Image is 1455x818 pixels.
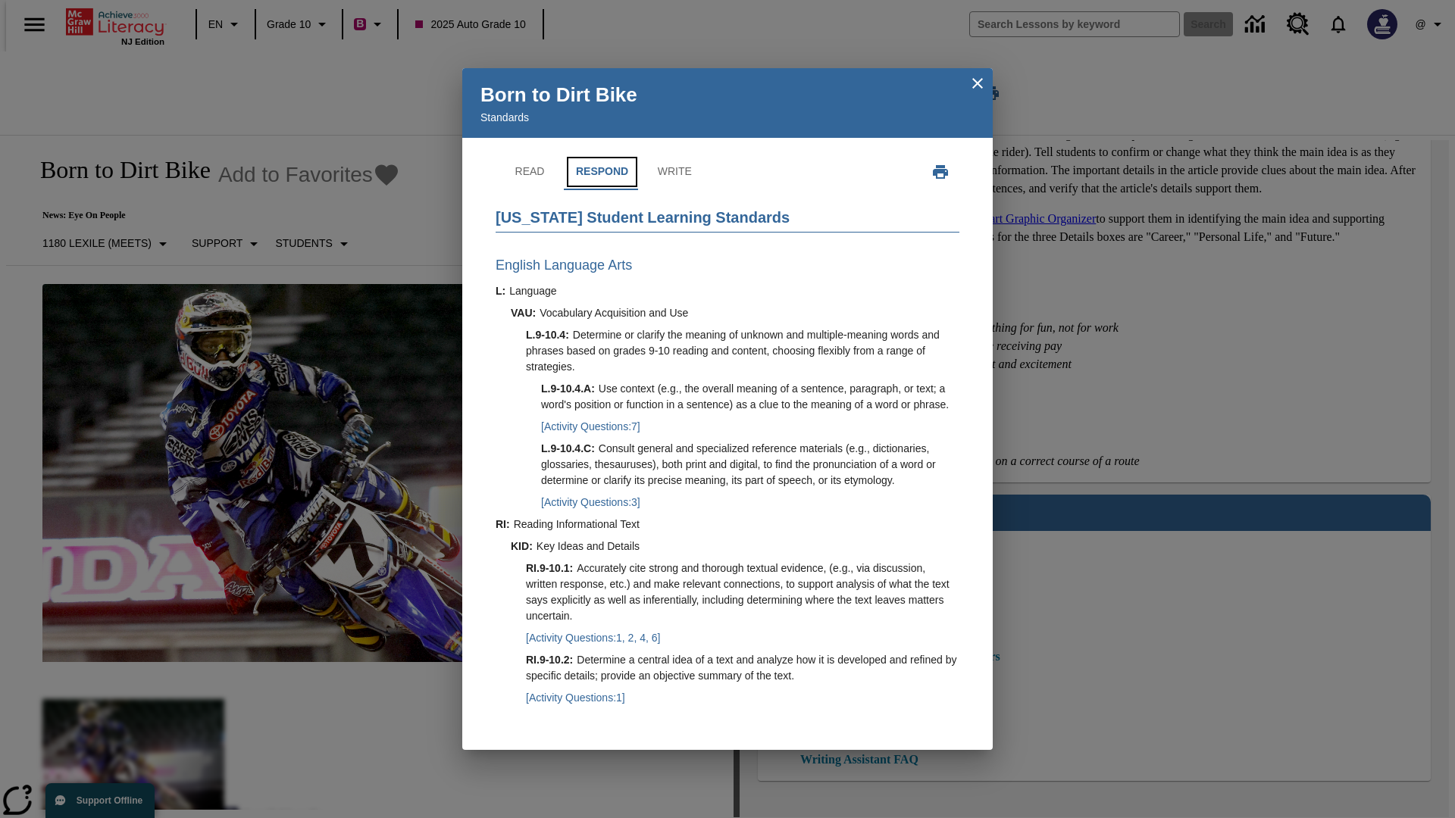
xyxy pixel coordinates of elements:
button: Respond [564,154,640,190]
p: [ Activity Questions : 3 ] [541,495,959,510]
span: Accurately cite strong and thorough textual evidence, (e.g., via discussion, written response, et... [526,562,950,622]
span: Determine or clarify the meaning of unknown and multiple-meaning words and phrases based on grade... [526,329,940,373]
button: close [968,74,987,92]
span: L.9-10.4 : [526,329,569,341]
h2: [US_STATE] Student Learning Standards [496,206,959,233]
button: Write [640,154,709,190]
span: L.9-10.4.A : [541,382,595,395]
span: RI.9-10.1 : [526,562,573,574]
span: L.9-10.4.C : [541,442,595,454]
p: [ Activity Questions : 1, 2, 4, 6 ] [526,630,959,646]
span: RI.9-10.2 : [526,654,573,666]
span: Vocabulary Acquisition and Use [540,307,688,319]
button: Read [496,154,564,190]
p: Standards [480,110,975,126]
span: Key Ideas and Details [537,540,640,552]
span: Reading Informational Text [514,518,640,530]
span: Language [509,285,556,297]
p: [ Activity Questions : 7 ] [541,419,959,435]
span: Determine a central idea of a text and analyze how it is developed and refined by specific detail... [526,654,956,682]
span: L : [496,285,505,297]
span: KID : [511,540,533,552]
h3: English Language Arts [496,255,959,276]
div: Standards tab navigation [496,154,709,190]
div: Respond [496,248,959,720]
span: Consult general and specialized reference materials (e.g., dictionaries, glossaries, thesauruses)... [541,442,936,486]
span: RI : [496,518,510,530]
span: VAU : [511,307,536,319]
p: [ Activity Questions : 1 ] [526,690,959,706]
button: Print [921,153,959,191]
span: Use context (e.g., the overall meaning of a sentence, paragraph, or text; a word's position or fu... [541,382,949,411]
p: Born to Dirt Bike [480,80,975,110]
